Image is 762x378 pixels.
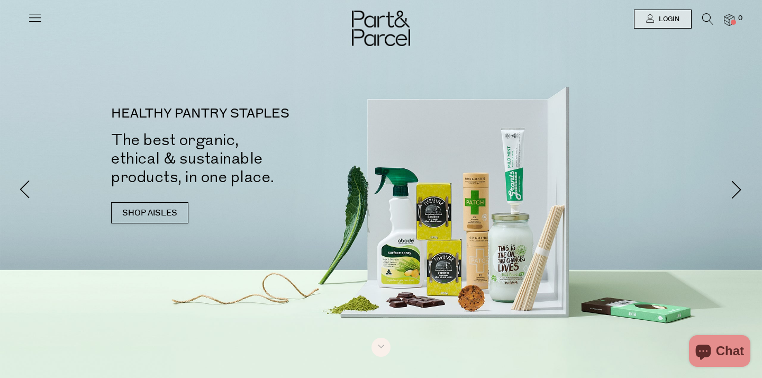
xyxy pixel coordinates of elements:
[111,107,397,120] p: HEALTHY PANTRY STAPLES
[686,335,754,370] inbox-online-store-chat: Shopify online store chat
[111,131,397,186] h2: The best organic, ethical & sustainable products, in one place.
[111,202,188,223] a: SHOP AISLES
[352,11,410,46] img: Part&Parcel
[724,14,734,25] a: 0
[634,10,692,29] a: Login
[656,15,679,24] span: Login
[736,14,745,23] span: 0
